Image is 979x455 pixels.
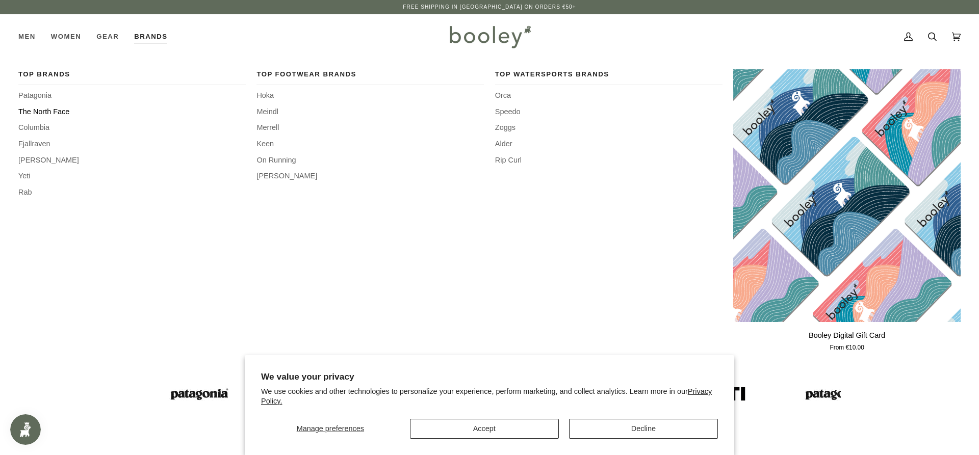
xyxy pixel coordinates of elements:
[733,69,961,322] a: Booley Digital Gift Card
[18,187,246,198] a: Rab
[495,139,723,150] a: Alder
[18,14,43,59] a: Men
[830,343,864,353] span: From €10.00
[495,90,723,101] a: Orca
[569,419,718,439] button: Decline
[261,387,718,406] p: We use cookies and other technologies to personalize your experience, perform marketing, and coll...
[495,155,723,166] a: Rip Curl
[261,371,718,382] h2: We value your privacy
[126,14,175,59] div: Brands Top Brands Patagonia The North Face Columbia Fjallraven [PERSON_NAME] Yeti Rab Top Footwea...
[733,69,961,353] product-grid-item: Booley Digital Gift Card
[18,106,246,118] a: The North Face
[495,122,723,133] a: Zoggs
[89,14,126,59] a: Gear
[43,14,89,59] a: Women
[256,171,484,182] a: [PERSON_NAME]
[261,387,712,405] a: Privacy Policy.
[403,3,576,11] p: Free Shipping in [GEOGRAPHIC_DATA] on Orders €50+
[445,22,534,51] img: Booley
[809,330,885,341] p: Booley Digital Gift Card
[96,32,119,42] span: Gear
[18,155,246,166] a: [PERSON_NAME]
[18,69,246,79] span: Top Brands
[256,90,484,101] a: Hoka
[297,424,364,433] span: Manage preferences
[261,419,400,439] button: Manage preferences
[256,122,484,133] a: Merrell
[256,69,484,79] span: Top Footwear Brands
[410,419,559,439] button: Accept
[256,69,484,85] a: Top Footwear Brands
[733,326,961,353] a: Booley Digital Gift Card
[495,69,723,79] span: Top Watersports Brands
[10,414,41,445] iframe: Button to open loyalty program pop-up
[18,90,246,101] a: Patagonia
[18,171,246,182] a: Yeti
[256,139,484,150] a: Keen
[18,122,246,133] a: Columbia
[256,155,484,166] a: On Running
[18,69,246,85] a: Top Brands
[51,32,81,42] span: Women
[495,106,723,118] a: Speedo
[733,69,961,322] product-grid-item-variant: €10.00
[18,139,246,150] a: Fjallraven
[495,69,723,85] a: Top Watersports Brands
[256,106,484,118] a: Meindl
[126,14,175,59] a: Brands
[18,32,36,42] span: Men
